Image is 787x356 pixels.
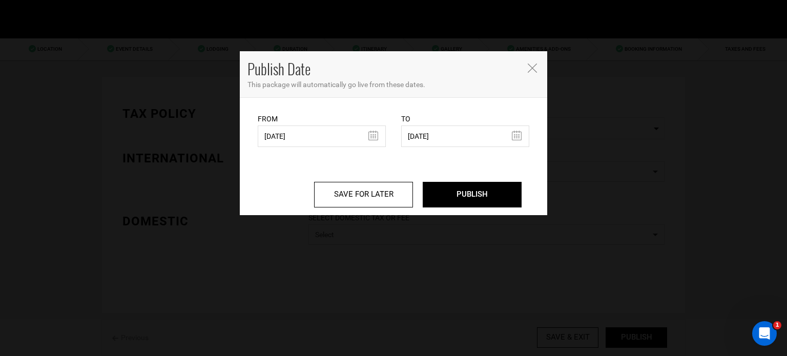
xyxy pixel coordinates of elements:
iframe: Intercom live chat [752,321,777,346]
p: This package will automatically go live from these dates. [247,79,540,90]
label: From [258,114,278,124]
input: Select From Date [258,125,386,147]
input: PUBLISH [423,182,522,207]
button: Close [527,62,537,73]
input: Select End Date [401,125,529,147]
label: To [401,114,410,124]
input: SAVE FOR LATER [314,182,413,207]
span: 1 [773,321,781,329]
h4: Publish Date [247,59,519,79]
